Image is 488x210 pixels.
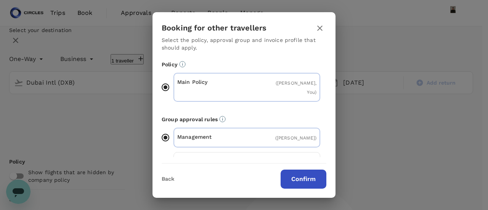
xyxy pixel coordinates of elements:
svg: Booking restrictions are based on the selected travel policy. [179,61,186,67]
svg: Default approvers or custom approval rules (if available) are based on the user group. [219,116,226,122]
p: Policy [162,61,326,68]
p: Select the policy, approval group and invoice profile that should apply. [162,36,326,51]
button: Confirm [281,170,326,189]
button: Back [162,176,174,182]
p: Management [177,133,247,141]
p: Main Policy [177,78,247,86]
span: ( [PERSON_NAME], You ) [276,80,316,95]
p: Group approval rules [162,115,326,123]
h3: Booking for other travellers [162,24,266,32]
span: ( [PERSON_NAME] ) [275,135,316,141]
